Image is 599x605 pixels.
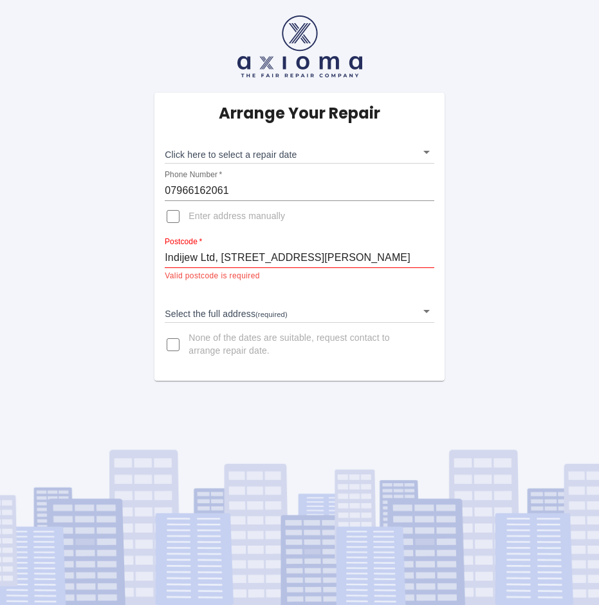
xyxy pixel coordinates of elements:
p: Valid postcode is required [165,270,434,283]
span: None of the dates are suitable, request contact to arrange repair date. [189,332,424,358]
h5: Arrange Your Repair [219,103,380,124]
label: Postcode [165,236,202,247]
span: Enter address manually [189,210,285,223]
label: Phone Number [165,169,222,180]
img: axioma [237,15,362,77]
